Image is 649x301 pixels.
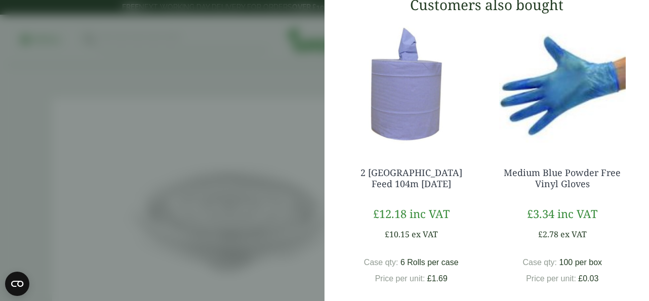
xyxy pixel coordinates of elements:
span: £ [538,229,543,240]
span: ex VAT [412,229,438,240]
span: £ [527,206,533,221]
span: Case qty: [522,258,557,267]
bdi: 0.03 [578,274,598,283]
span: Case qty: [364,258,398,267]
bdi: 12.18 [373,206,407,221]
span: Price per unit: [526,274,576,283]
span: inc VAT [410,206,450,221]
a: Medium Blue Powder Free Vinyl Gloves [504,166,621,190]
span: 100 per box [559,258,602,267]
span: ex VAT [560,229,587,240]
bdi: 1.69 [427,274,448,283]
bdi: 2.78 [538,229,558,240]
button: Open CMP widget [5,272,29,296]
span: £ [373,206,379,221]
a: 2 [GEOGRAPHIC_DATA] Feed 104m [DATE] [360,166,462,190]
span: Price per unit: [375,274,425,283]
span: inc VAT [557,206,597,221]
span: £ [427,274,432,283]
span: £ [385,229,389,240]
img: 4130015J-Blue-Vinyl-Powder-Free-Gloves-Medium [492,21,633,147]
span: £ [578,274,583,283]
bdi: 10.15 [385,229,410,240]
bdi: 3.34 [527,206,554,221]
span: 6 Rolls per case [400,258,459,267]
img: 3630017-2-Ply-Blue-Centre-Feed-104m [341,21,482,147]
